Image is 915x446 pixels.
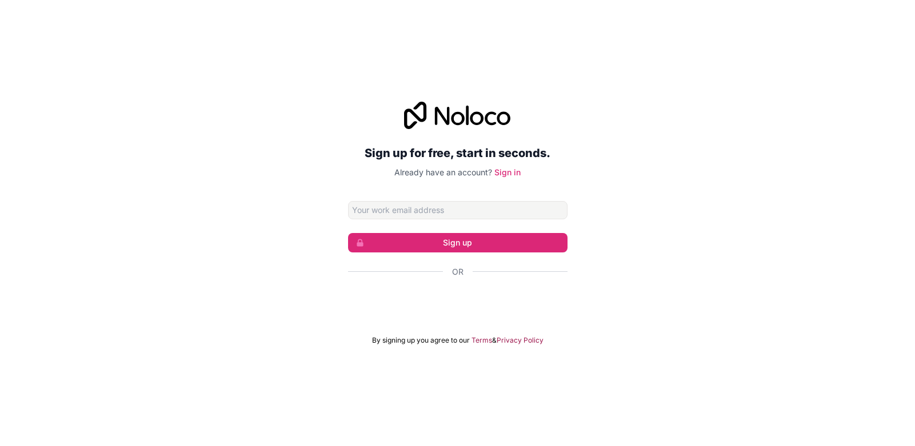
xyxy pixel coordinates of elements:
[372,336,470,345] span: By signing up you agree to our
[492,336,497,345] span: &
[497,336,544,345] a: Privacy Policy
[342,290,573,315] iframe: Botão "Fazer login com o Google"
[394,167,492,177] span: Already have an account?
[348,233,568,252] button: Sign up
[348,201,568,219] input: Email address
[452,266,464,278] span: Or
[494,167,521,177] a: Sign in
[472,336,492,345] a: Terms
[348,143,568,163] h2: Sign up for free, start in seconds.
